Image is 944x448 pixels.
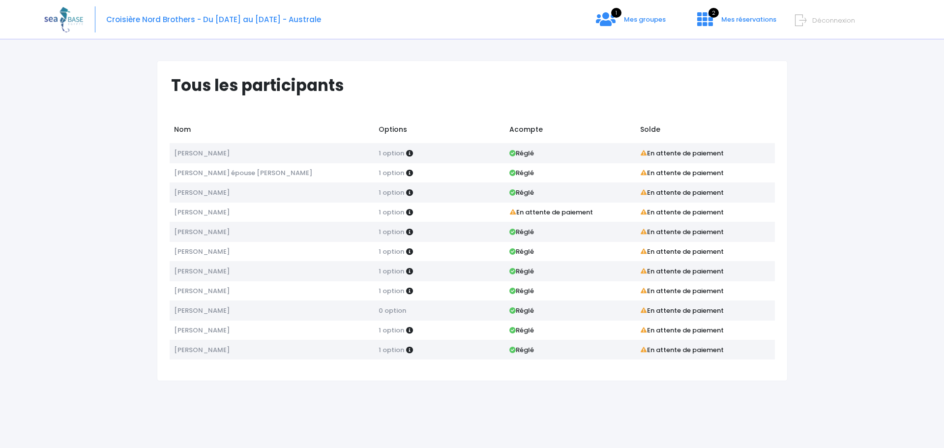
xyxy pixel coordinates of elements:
[379,188,404,197] span: 1 option
[379,306,406,315] span: 0 option
[588,18,674,28] a: 1 Mes groupes
[171,76,782,95] h1: Tous les participants
[174,227,230,237] span: [PERSON_NAME]
[174,286,230,296] span: [PERSON_NAME]
[640,208,724,217] strong: En attente de paiement
[636,119,775,143] td: Solde
[379,168,404,178] span: 1 option
[379,267,404,276] span: 1 option
[708,8,719,18] span: 2
[640,326,724,335] strong: En attente de paiement
[509,188,534,197] strong: Réglé
[640,188,724,197] strong: En attente de paiement
[640,267,724,276] strong: En attente de paiement
[505,119,636,143] td: Acompte
[509,227,534,237] strong: Réglé
[174,306,230,315] span: [PERSON_NAME]
[379,149,404,158] span: 1 option
[174,188,230,197] span: [PERSON_NAME]
[379,326,404,335] span: 1 option
[509,168,534,178] strong: Réglé
[379,208,404,217] span: 1 option
[509,286,534,296] strong: Réglé
[812,16,855,25] span: Déconnexion
[174,168,312,178] span: [PERSON_NAME] épouse [PERSON_NAME]
[611,8,621,18] span: 1
[689,18,782,28] a: 2 Mes réservations
[170,119,374,143] td: Nom
[174,208,230,217] span: [PERSON_NAME]
[640,247,724,256] strong: En attente de paiement
[174,149,230,158] span: [PERSON_NAME]
[509,267,534,276] strong: Réglé
[640,306,724,315] strong: En attente de paiement
[106,14,321,25] span: Croisière Nord Brothers - Du [DATE] au [DATE] - Australe
[640,227,724,237] strong: En attente de paiement
[174,247,230,256] span: [PERSON_NAME]
[509,345,534,355] strong: Réglé
[374,119,504,143] td: Options
[509,149,534,158] strong: Réglé
[509,326,534,335] strong: Réglé
[721,15,776,24] span: Mes réservations
[509,208,593,217] strong: En attente de paiement
[640,149,724,158] strong: En attente de paiement
[174,345,230,355] span: [PERSON_NAME]
[379,345,404,355] span: 1 option
[640,286,724,296] strong: En attente de paiement
[509,247,534,256] strong: Réglé
[379,227,404,237] span: 1 option
[174,267,230,276] span: [PERSON_NAME]
[379,286,404,296] span: 1 option
[174,326,230,335] span: [PERSON_NAME]
[624,15,666,24] span: Mes groupes
[640,345,724,355] strong: En attente de paiement
[379,247,404,256] span: 1 option
[640,168,724,178] strong: En attente de paiement
[509,306,534,315] strong: Réglé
